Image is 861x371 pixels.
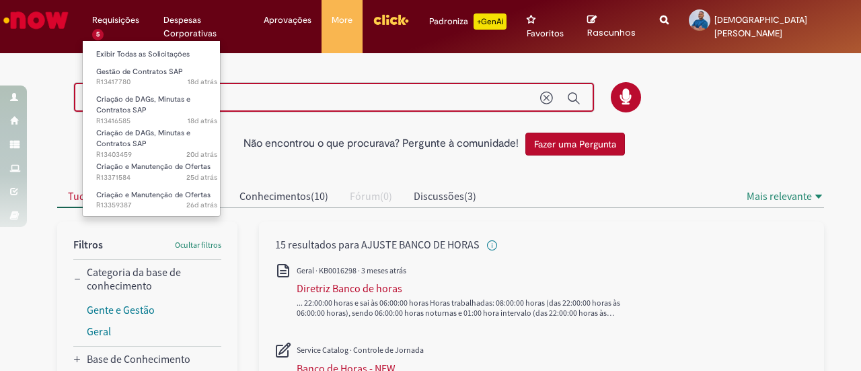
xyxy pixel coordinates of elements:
span: Criação de DAGs, Minutas e Contratos SAP [96,128,190,149]
span: Aprovações [264,13,311,27]
span: Despesas Corporativas [163,13,244,40]
span: 18d atrás [188,116,217,126]
span: Favoritos [527,27,564,40]
span: [DEMOGRAPHIC_DATA][PERSON_NAME] [714,14,807,39]
time: 07/08/2025 14:44:10 [186,172,217,182]
span: Rascunhos [587,26,636,39]
img: click_logo_yellow_360x200.png [373,9,409,30]
span: 20d atrás [186,149,217,160]
span: Criação de DAGs, Minutas e Contratos SAP [96,94,190,115]
span: R13371584 [96,172,217,183]
span: Criação e Manutenção de Ofertas [96,190,211,200]
span: R13417780 [96,77,217,88]
a: Aberto R13371584 : Criação e Manutenção de Ofertas [83,160,231,184]
p: +GenAi [474,13,507,30]
span: 18d atrás [188,77,217,87]
span: Requisições [92,13,139,27]
time: 12/08/2025 13:41:22 [186,149,217,160]
a: Aberto R13403459 : Criação de DAGs, Minutas e Contratos SAP [83,126,231,155]
a: Aberto R13416585 : Criação de DAGs, Minutas e Contratos SAP [83,92,231,121]
time: 14/08/2025 14:05:38 [188,77,217,87]
a: Aberto R13359387 : Criação e Manutenção de Ofertas [83,188,231,213]
time: 06/08/2025 12:11:08 [186,200,217,210]
ul: Requisições [82,40,221,217]
h2: Não encontrou o que procurava? Pergunte à comunidade! [244,138,519,150]
span: 25d atrás [186,172,217,182]
span: 5 [92,29,104,40]
a: Rascunhos [587,14,640,39]
span: 26d atrás [186,200,217,210]
a: Aberto R13417780 : Gestão de Contratos SAP [83,65,231,90]
span: R13416585 [96,116,217,127]
button: Fazer uma Pergunta [525,133,625,156]
span: R13403459 [96,149,217,160]
a: Exibir Todas as Solicitações [83,47,231,62]
span: Criação e Manutenção de Ofertas [96,162,211,172]
span: R13359387 [96,200,217,211]
div: Padroniza [429,13,507,30]
span: More [332,13,352,27]
time: 14/08/2025 09:48:31 [188,116,217,126]
img: ServiceNow [1,7,71,34]
span: Gestão de Contratos SAP [96,67,183,77]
